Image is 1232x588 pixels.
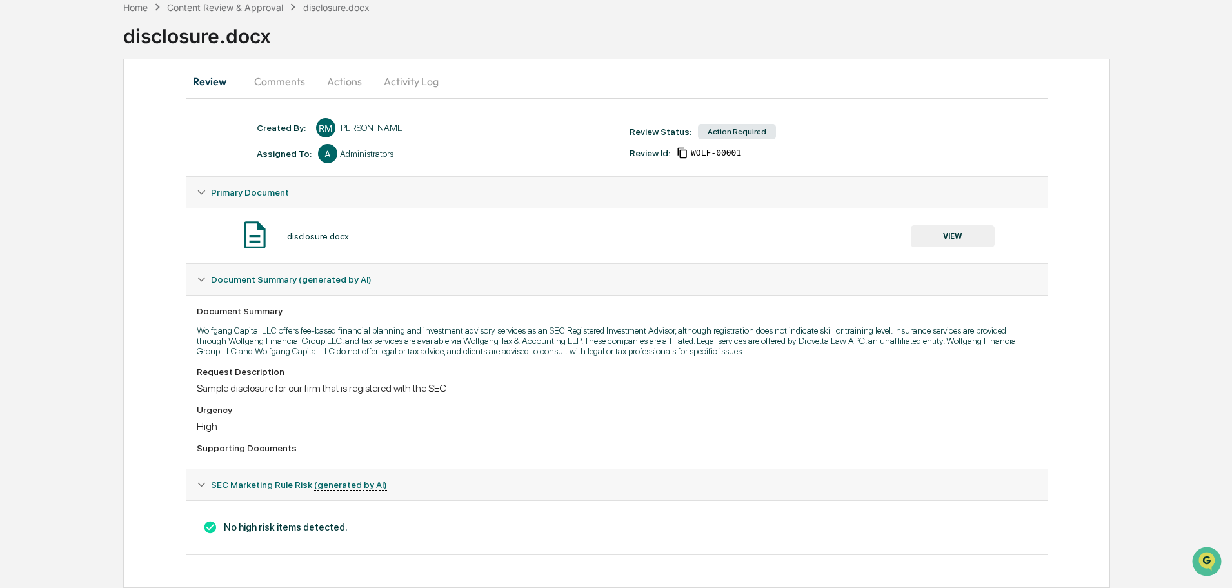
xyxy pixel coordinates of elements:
[314,480,387,491] u: (generated by AI)
[1191,545,1226,580] iframe: Open customer support
[257,148,312,159] div: Assigned To:
[303,2,370,13] div: disclosure.docx
[340,148,393,159] div: Administrators
[26,163,83,176] span: Preclearance
[13,99,36,122] img: 1746055101610-c473b297-6a78-478c-a979-82029cc54cd1
[94,164,104,174] div: 🗄️
[197,325,1037,356] p: Wolfgang Capital LLC offers fee-based financial planning and investment advisory services as an S...
[287,231,349,241] div: disclosure.docx
[316,118,335,137] div: RM
[239,219,271,251] img: Document Icon
[211,187,289,198] span: Primary Document
[630,148,670,158] div: Review Id:
[91,218,156,228] a: Powered byPylon
[186,295,1048,469] div: Document Summary (generated by AI)
[197,443,1037,453] div: Supporting Documents
[128,219,156,228] span: Pylon
[197,367,1037,377] div: Request Description
[167,2,283,13] div: Content Review & Approval
[13,188,23,199] div: 🔎
[197,306,1037,316] div: Document Summary
[373,66,449,97] button: Activity Log
[123,14,1232,48] div: disclosure.docx
[44,112,163,122] div: We're available if you need us!
[186,469,1048,500] div: SEC Marketing Rule Risk (generated by AI)
[691,148,741,158] span: f0d57e7e-6956-4588-b3ce-f50afb525c73
[257,123,310,133] div: Created By: ‎ ‎
[8,182,86,205] a: 🔎Data Lookup
[197,405,1037,415] div: Urgency
[911,225,995,247] button: VIEW
[186,66,244,97] button: Review
[13,27,235,48] p: How can we help?
[8,157,88,181] a: 🖐️Preclearance
[318,144,337,163] div: A
[244,66,315,97] button: Comments
[186,208,1048,263] div: Primary Document
[186,500,1048,554] div: Document Summary (generated by AI)
[197,382,1037,394] div: Sample disclosure for our firm that is registered with the SEC
[197,420,1037,432] div: High
[219,103,235,118] button: Start new chat
[44,99,212,112] div: Start new chat
[123,2,148,13] div: Home
[299,274,372,285] u: (generated by AI)
[630,127,691,137] div: Review Status:
[698,124,776,139] div: Action Required
[211,480,387,490] span: SEC Marketing Rule Risk
[186,66,1048,97] div: secondary tabs example
[186,177,1048,208] div: Primary Document
[211,274,372,285] span: Document Summary
[186,264,1048,295] div: Document Summary (generated by AI)
[13,164,23,174] div: 🖐️
[88,157,165,181] a: 🗄️Attestations
[106,163,160,176] span: Attestations
[338,123,405,133] div: [PERSON_NAME]
[26,187,81,200] span: Data Lookup
[197,520,1037,534] h3: No high risk items detected.
[315,66,373,97] button: Actions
